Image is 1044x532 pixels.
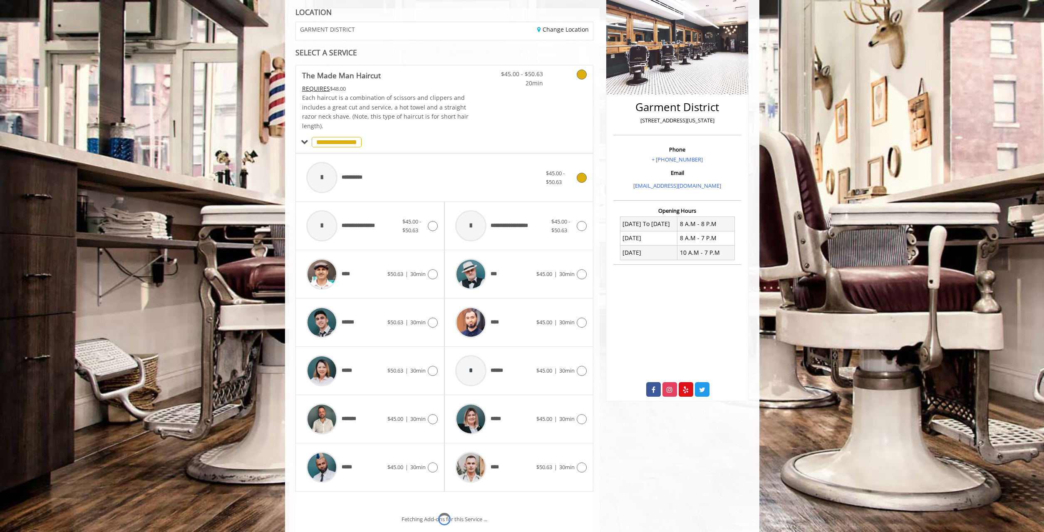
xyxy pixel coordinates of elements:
[652,156,703,163] a: + [PHONE_NUMBER]
[302,84,469,93] div: $48.00
[536,415,552,423] span: $45.00
[559,415,575,423] span: 30min
[536,463,552,471] span: $50.63
[302,70,381,81] b: The Made Man Haircut
[677,246,735,260] td: 10 A.M - 7 P.M
[537,25,589,33] a: Change Location
[620,246,677,260] td: [DATE]
[546,169,565,186] span: $45.00 - $50.63
[402,218,421,234] span: $45.00 - $50.63
[405,367,408,374] span: |
[554,318,557,326] span: |
[402,515,487,524] div: Fetching Add-ons for this Service ...
[554,415,557,423] span: |
[405,463,408,471] span: |
[559,463,575,471] span: 30min
[677,217,735,231] td: 8 A.M - 8 P.M
[387,270,403,278] span: $50.63
[615,170,739,176] h3: Email
[620,217,677,231] td: [DATE] To [DATE]
[494,79,543,88] span: 20min
[677,231,735,245] td: 8 A.M - 7 P.M
[536,367,552,374] span: $45.00
[551,218,570,234] span: $45.00 - $50.63
[405,415,408,423] span: |
[405,270,408,278] span: |
[410,270,426,278] span: 30min
[410,463,426,471] span: 30min
[295,49,594,57] div: SELECT A SERVICE
[536,318,552,326] span: $45.00
[387,318,403,326] span: $50.63
[633,182,721,189] a: [EMAIL_ADDRESS][DOMAIN_NAME]
[410,367,426,374] span: 30min
[387,463,403,471] span: $45.00
[410,415,426,423] span: 30min
[494,70,543,79] span: $45.00 - $50.63
[405,318,408,326] span: |
[559,318,575,326] span: 30min
[387,415,403,423] span: $45.00
[615,147,739,152] h3: Phone
[554,367,557,374] span: |
[620,231,677,245] td: [DATE]
[302,94,469,129] span: Each haircut is a combination of scissors and clippers and includes a great cut and service, a ho...
[300,26,355,32] span: GARMENT DISTRICT
[554,463,557,471] span: |
[387,367,403,374] span: $50.63
[410,318,426,326] span: 30min
[615,101,739,113] h2: Garment District
[559,367,575,374] span: 30min
[302,85,330,92] span: This service needs some Advance to be paid before we block your appointment
[554,270,557,278] span: |
[536,270,552,278] span: $45.00
[615,116,739,125] p: [STREET_ADDRESS][US_STATE]
[559,270,575,278] span: 30min
[613,208,741,214] h3: Opening Hours
[295,7,332,17] b: LOCATION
